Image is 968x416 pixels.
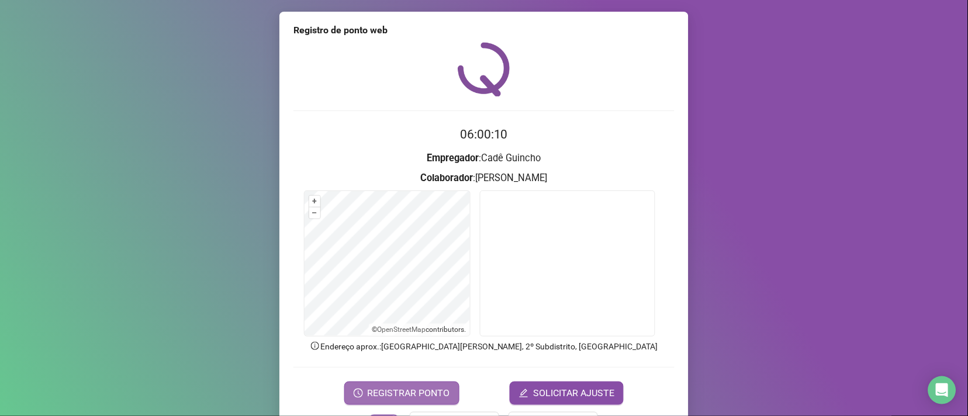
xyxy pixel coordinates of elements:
span: info-circle [310,341,320,351]
h3: : [PERSON_NAME] [293,171,675,186]
time: 06:00:10 [460,127,508,141]
span: SOLICITAR AJUSTE [533,386,614,400]
div: Open Intercom Messenger [928,376,956,404]
button: + [309,196,320,207]
span: edit [519,389,528,398]
span: clock-circle [354,389,363,398]
div: Registro de ponto web [293,23,675,37]
a: OpenStreetMap [378,325,426,334]
img: QRPoint [458,42,510,96]
button: editSOLICITAR AJUSTE [510,382,624,405]
span: REGISTRAR PONTO [368,386,450,400]
button: REGISTRAR PONTO [344,382,459,405]
li: © contributors. [372,325,466,334]
strong: Empregador [427,152,479,164]
h3: : Cadê Guincho [293,151,675,166]
p: Endereço aprox. : [GEOGRAPHIC_DATA][PERSON_NAME], 2º Subdistrito, [GEOGRAPHIC_DATA] [293,340,675,353]
button: – [309,207,320,219]
strong: Colaborador [421,172,473,183]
